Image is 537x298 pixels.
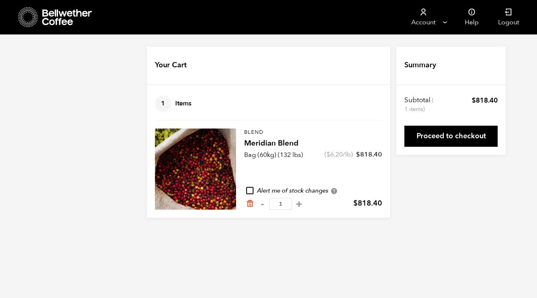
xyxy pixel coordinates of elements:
th: Subtotal [404,96,435,114]
button: - [257,200,267,208]
bdi: 818.40 [353,198,382,208]
bdi: 818.40 [356,150,382,159]
button: + [294,200,304,208]
span: $ [326,150,330,159]
span: $ [472,96,476,105]
bdi: 818.40 [472,96,498,105]
bdi: 6.20 [326,150,343,159]
input: Qty [269,198,292,210]
a: Remove from cart [246,199,254,208]
span: $ [353,198,358,208]
h4: Items [155,96,191,112]
span: 1 [155,96,171,112]
span: ( /lb) [324,150,353,159]
span: $ [356,150,360,159]
p: Blend [244,129,382,137]
div: Alert me of stock changes [244,187,382,195]
p: Bag (60kg) (132 lbs) [244,150,303,160]
a: Proceed to checkout [404,126,498,147]
h4: Your Cart [155,60,187,71]
h4: Summary [404,60,436,71]
h4: Meridian Blend [244,138,382,149]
